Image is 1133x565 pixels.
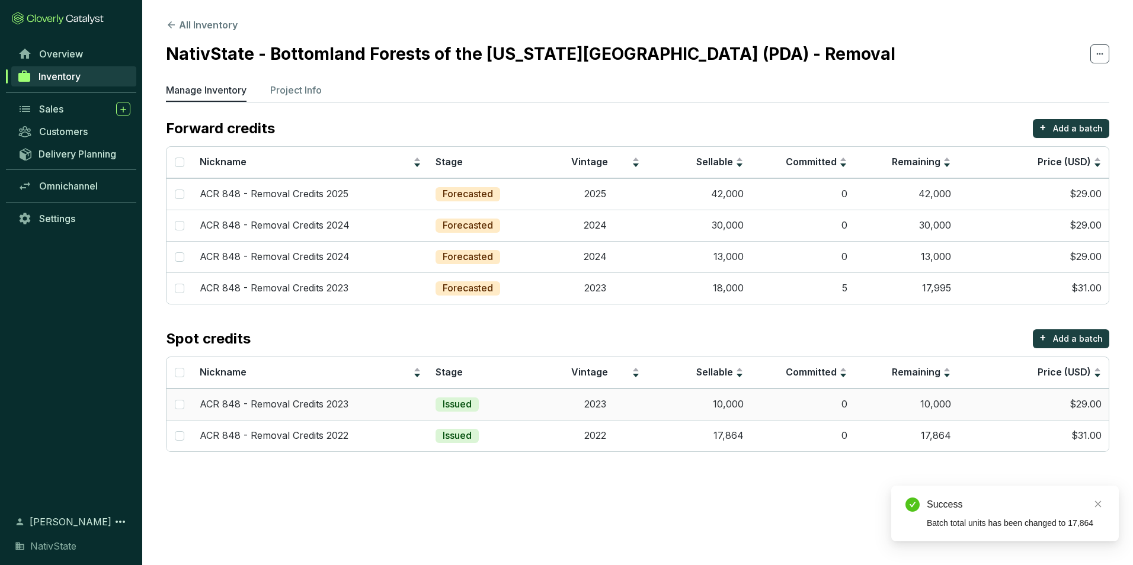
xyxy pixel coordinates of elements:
[543,241,647,272] td: 2024
[443,219,493,232] p: Forecasted
[1053,333,1103,345] p: Add a batch
[30,539,76,553] span: NativState
[200,366,247,378] span: Nickname
[751,178,854,210] td: 0
[1038,366,1091,378] span: Price (USD)
[958,241,1109,272] td: $29.00
[443,188,493,201] p: Forecasted
[751,210,854,241] td: 0
[854,420,958,451] td: 17,864
[696,156,733,168] span: Sellable
[39,103,63,115] span: Sales
[543,420,647,451] td: 2022
[12,176,136,196] a: Omnichannel
[200,188,348,201] p: ACR 848 - Removal Credits 2025
[12,44,136,64] a: Overview
[200,219,350,232] p: ACR 848 - Removal Credits 2024
[647,389,751,420] td: 10,000
[200,251,350,264] p: ACR 848 - Removal Credits 2024
[1092,497,1105,511] a: Close
[543,210,647,241] td: 2024
[1033,119,1109,138] button: +Add a batch
[696,366,733,378] span: Sellable
[958,389,1109,420] td: $29.00
[39,180,98,192] span: Omnichannel
[39,213,75,224] span: Settings
[905,497,920,512] span: check-circle
[12,208,136,229] a: Settings
[854,210,958,241] td: 30,000
[751,241,854,272] td: 0
[166,83,247,97] p: Manage Inventory
[166,41,895,66] h2: NativState - Bottomland Forests of the [US_STATE][GEOGRAPHIC_DATA] (PDA) - Removal
[751,272,854,304] td: 5
[436,156,463,168] span: Stage
[443,251,493,264] p: Forecasted
[751,420,854,451] td: 0
[854,389,958,420] td: 10,000
[30,515,111,529] span: [PERSON_NAME]
[270,83,322,97] p: Project Info
[443,398,472,411] p: Issued
[892,366,940,378] span: Remaining
[436,366,463,378] span: Stage
[543,389,647,420] td: 2023
[571,366,608,378] span: Vintage
[892,156,940,168] span: Remaining
[1039,329,1046,346] p: +
[1033,329,1109,348] button: +Add a batch
[854,272,958,304] td: 17,995
[1094,500,1102,508] span: close
[200,282,348,295] p: ACR 848 - Removal Credits 2023
[39,148,116,160] span: Delivery Planning
[958,272,1109,304] td: $31.00
[200,429,348,442] p: ACR 848 - Removal Credits 2022
[854,241,958,272] td: 13,000
[927,497,1105,512] div: Success
[428,147,543,178] th: Stage
[1039,119,1046,136] p: +
[958,210,1109,241] td: $29.00
[12,121,136,142] a: Customers
[428,357,543,389] th: Stage
[12,144,136,163] a: Delivery Planning
[571,156,608,168] span: Vintage
[39,70,81,82] span: Inventory
[12,99,136,119] a: Sales
[927,516,1105,529] div: Batch total units has been changed to 17,864
[543,178,647,210] td: 2025
[443,429,472,442] p: Issued
[786,366,837,378] span: Committed
[200,156,247,168] span: Nickname
[443,282,493,295] p: Forecasted
[39,126,88,137] span: Customers
[166,119,275,138] p: Forward credits
[647,241,751,272] td: 13,000
[543,272,647,304] td: 2023
[786,156,837,168] span: Committed
[200,398,348,411] p: ACR 848 - Removal Credits 2023
[1053,123,1103,134] p: Add a batch
[166,329,251,348] p: Spot credits
[647,210,751,241] td: 30,000
[958,420,1109,451] td: $31.00
[958,178,1109,210] td: $29.00
[647,420,751,451] td: 17,864
[854,178,958,210] td: 42,000
[751,389,854,420] td: 0
[647,178,751,210] td: 42,000
[11,66,136,86] a: Inventory
[39,48,83,60] span: Overview
[1038,156,1091,168] span: Price (USD)
[647,272,751,304] td: 18,000
[166,18,238,32] button: All Inventory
